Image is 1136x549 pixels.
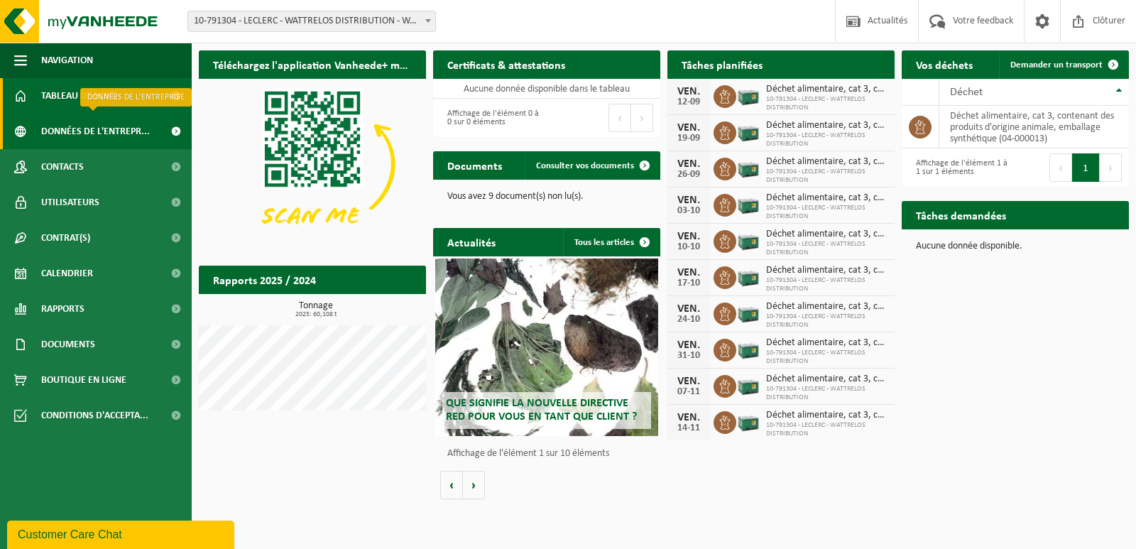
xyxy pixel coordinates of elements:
div: 17-10 [674,278,703,288]
iframe: chat widget [7,518,237,549]
span: Demander un transport [1010,60,1103,70]
div: 26-09 [674,170,703,180]
h2: Vos déchets [902,50,987,78]
span: Utilisateurs [41,185,99,220]
img: PB-LB-0680-HPE-GN-01 [736,228,760,252]
div: VEN. [674,122,703,134]
span: Documents [41,327,95,362]
div: Affichage de l'élément 0 à 0 sur 0 éléments [440,102,540,134]
span: 10-791304 - LECLERC - WATTRELOS DISTRIBUTION [766,204,887,221]
span: Données de l'entrepr... [41,114,150,149]
img: PB-LB-0680-HPE-GN-01 [736,119,760,143]
span: Déchet alimentaire, cat 3, contenant des produits d'origine animale, emballage s... [766,410,887,421]
div: VEN. [674,303,703,315]
td: déchet alimentaire, cat 3, contenant des produits d'origine animale, emballage synthétique (04-00... [939,106,1129,148]
span: 10-791304 - LECLERC - WATTRELOS DISTRIBUTION [766,131,887,148]
button: Next [631,104,653,132]
div: 07-11 [674,387,703,397]
button: 1 [1072,153,1100,182]
div: VEN. [674,412,703,423]
h2: Tâches planifiées [667,50,777,78]
div: 24-10 [674,315,703,325]
div: VEN. [674,339,703,351]
div: VEN. [674,195,703,206]
button: Previous [608,104,631,132]
h2: Téléchargez l'application Vanheede+ maintenant! [199,50,426,78]
span: 10-791304 - LECLERC - WATTRELOS DISTRIBUTION [766,385,887,402]
a: Consulter les rapports [302,293,425,322]
span: Calendrier [41,256,93,291]
p: Affichage de l'élément 1 sur 10 éléments [447,449,653,459]
span: Tableau de bord [41,78,118,114]
img: PB-LB-0680-HPE-GN-01 [736,192,760,216]
span: Rapports [41,291,84,327]
span: Déchet alimentaire, cat 3, contenant des produits d'origine animale, emballage s... [766,192,887,204]
button: Volgende [463,471,485,499]
div: 19-09 [674,134,703,143]
h2: Documents [433,151,516,179]
img: PB-LB-0680-HPE-GN-01 [736,409,760,433]
img: PB-LB-0680-HPE-GN-01 [736,264,760,288]
div: 03-10 [674,206,703,216]
div: VEN. [674,231,703,242]
td: Aucune donnée disponible dans le tableau [433,79,660,99]
span: 10-791304 - LECLERC - WATTRELOS DISTRIBUTION [766,421,887,438]
span: Que signifie la nouvelle directive RED pour vous en tant que client ? [446,398,637,423]
h2: Actualités [433,228,510,256]
button: Previous [1049,153,1072,182]
a: Demander un transport [999,50,1127,79]
span: 10-791304 - LECLERC - WATTRELOS DISTRIBUTION [766,349,887,366]
h3: Tonnage [206,301,426,318]
div: VEN. [674,158,703,170]
span: Déchet alimentaire, cat 3, contenant des produits d'origine animale, emballage s... [766,84,887,95]
div: VEN. [674,376,703,387]
button: Vorige [440,471,463,499]
div: VEN. [674,86,703,97]
span: 10-791304 - LECLERC - WATTRELOS DISTRIBUTION [766,240,887,257]
span: Boutique en ligne [41,362,126,398]
img: Download de VHEPlus App [199,79,426,249]
p: Aucune donnée disponible. [916,241,1115,251]
img: PB-LB-0680-HPE-GN-01 [736,156,760,180]
span: Consulter vos documents [536,161,634,170]
img: PB-LB-0680-HPE-GN-01 [736,83,760,107]
p: Vous avez 9 document(s) non lu(s). [447,192,646,202]
span: 10-791304 - LECLERC - WATTRELOS DISTRIBUTION [766,312,887,330]
span: 2025: 60,108 t [206,311,426,318]
span: Déchet alimentaire, cat 3, contenant des produits d'origine animale, emballage s... [766,120,887,131]
span: Déchet alimentaire, cat 3, contenant des produits d'origine animale, emballage s... [766,301,887,312]
div: 12-09 [674,97,703,107]
span: 10-791304 - LECLERC - WATTRELOS DISTRIBUTION [766,276,887,293]
h2: Rapports 2025 / 2024 [199,266,330,293]
span: Déchet [950,87,983,98]
button: Next [1100,153,1122,182]
span: Déchet alimentaire, cat 3, contenant des produits d'origine animale, emballage s... [766,374,887,385]
div: VEN. [674,267,703,278]
a: Que signifie la nouvelle directive RED pour vous en tant que client ? [435,259,658,436]
span: 10-791304 - LECLERC - WATTRELOS DISTRIBUTION [766,95,887,112]
h2: Tâches demandées [902,201,1020,229]
span: Contrat(s) [41,220,90,256]
h2: Certificats & attestations [433,50,579,78]
div: 31-10 [674,351,703,361]
span: 10-791304 - LECLERC - WATTRELOS DISTRIBUTION [766,168,887,185]
div: 14-11 [674,423,703,433]
span: Conditions d'accepta... [41,398,148,433]
span: Déchet alimentaire, cat 3, contenant des produits d'origine animale, emballage s... [766,156,887,168]
span: Déchet alimentaire, cat 3, contenant des produits d'origine animale, emballage s... [766,337,887,349]
span: Contacts [41,149,84,185]
img: PB-LB-0680-HPE-GN-01 [736,337,760,361]
img: PB-LB-0680-HPE-GN-01 [736,373,760,397]
span: Déchet alimentaire, cat 3, contenant des produits d'origine animale, emballage s... [766,265,887,276]
span: Déchet alimentaire, cat 3, contenant des produits d'origine animale, emballage s... [766,229,887,240]
img: PB-LB-0680-HPE-GN-01 [736,300,760,325]
span: Navigation [41,43,93,78]
span: 10-791304 - LECLERC - WATTRELOS DISTRIBUTION - WATTRELOS [188,11,435,31]
a: Consulter vos documents [525,151,659,180]
div: 10-10 [674,242,703,252]
div: Affichage de l'élément 1 à 1 sur 1 éléments [909,152,1008,183]
a: Tous les articles [563,228,659,256]
span: 10-791304 - LECLERC - WATTRELOS DISTRIBUTION - WATTRELOS [187,11,436,32]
